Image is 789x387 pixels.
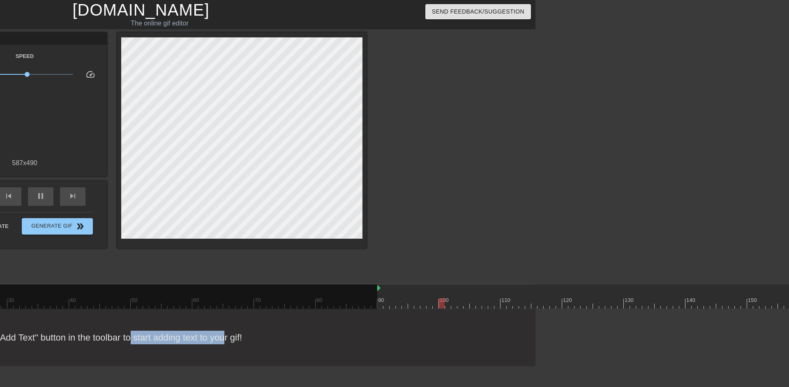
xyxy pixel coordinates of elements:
div: 120 [563,296,573,304]
span: pause [36,191,46,201]
div: The online gif editor [14,18,306,28]
span: speed [85,69,95,79]
div: 140 [686,296,697,304]
span: Send Feedback/Suggestion [432,7,524,17]
span: skip_previous [4,191,14,201]
label: Speed [16,52,34,60]
div: 150 [748,296,758,304]
div: 90 [378,296,385,304]
a: [DOMAIN_NAME] [72,1,209,19]
div: 100 [440,296,450,304]
div: 110 [501,296,512,304]
div: 130 [625,296,635,304]
button: Send Feedback/Suggestion [425,4,531,19]
span: skip_next [68,191,78,201]
span: Generate Gif [25,221,90,231]
span: double_arrow [75,221,85,231]
button: Generate Gif [22,218,93,235]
